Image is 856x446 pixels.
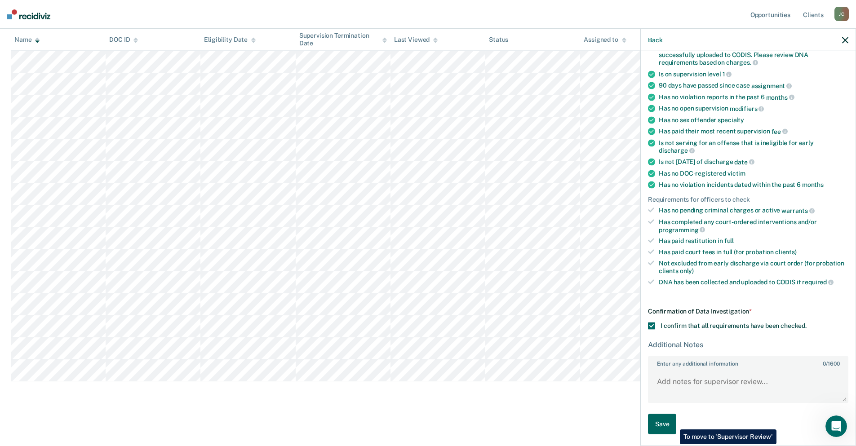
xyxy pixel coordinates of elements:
button: Back [648,36,662,44]
div: Requirements for officers to check [648,195,848,203]
div: Has paid their most recent supervision [659,128,848,136]
div: Has no sex offender [659,116,848,124]
div: 90 days have passed since case [659,82,848,90]
span: assignment [751,82,792,89]
span: specialty [718,116,744,124]
div: J C [834,7,849,21]
div: Name [14,36,40,44]
button: Save [648,414,676,434]
span: fee [772,128,788,135]
div: Not excluded from early discharge via court order (for probation clients [659,260,848,275]
div: Has no open supervision [659,105,848,113]
img: Recidiviz [7,9,50,19]
div: Has paid court fees in full (for probation [659,248,848,256]
div: Supervision Termination Date [299,32,387,47]
span: I confirm that all requirements have been checked. [661,322,807,329]
span: full [724,237,734,244]
div: DOC ID [109,36,138,44]
div: Has paid restitution in [659,237,848,245]
span: victim [727,169,745,177]
div: DNA might be required to be collected but has not yet been successfully uploaded to CODIS. Please... [659,44,848,66]
span: clients) [775,248,797,256]
div: Has no violation reports in the past 6 [659,93,848,101]
div: Last Viewed [394,36,438,44]
div: Has no pending criminal charges or active [659,207,848,215]
span: programming [659,226,705,233]
span: only) [680,267,694,274]
div: Assigned to [584,36,626,44]
div: Has no DOC-registered [659,169,848,177]
div: Status [489,36,508,44]
span: 0 [823,361,826,367]
iframe: Intercom live chat [825,415,847,437]
span: / 1600 [823,361,839,367]
span: warrants [781,207,815,214]
div: Confirmation of Data Investigation [648,308,848,315]
span: required [802,278,834,286]
div: Has completed any court-ordered interventions and/or [659,218,848,234]
div: DNA has been collected and uploaded to CODIS if [659,278,848,286]
div: Has no violation incidents dated within the past 6 [659,181,848,188]
span: 1 [723,71,732,78]
div: Eligibility Date [204,36,256,44]
span: date [734,158,754,165]
label: Enter any additional information [649,357,847,367]
div: Is not serving for an offense that is ineligible for early [659,139,848,154]
span: discharge [659,147,695,154]
div: Is not [DATE] of discharge [659,158,848,166]
div: Additional Notes [648,340,848,349]
div: Is on supervision level [659,70,848,78]
span: months [766,93,794,101]
span: modifiers [730,105,764,112]
span: months [802,181,824,188]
